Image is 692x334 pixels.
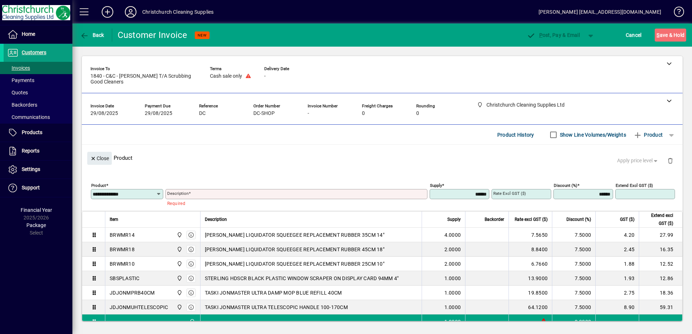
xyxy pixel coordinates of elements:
[7,114,50,120] span: Communications
[72,29,112,42] app-page-header-button: Back
[639,300,682,314] td: 59.31
[82,145,683,171] div: Product
[494,128,537,141] button: Product History
[4,179,72,197] a: Support
[416,111,419,116] span: 0
[4,99,72,111] a: Backorders
[22,148,39,154] span: Reports
[4,86,72,99] a: Quotes
[4,160,72,179] a: Settings
[527,32,580,38] span: ost, Pay & Email
[4,74,72,86] a: Payments
[4,142,72,160] a: Reports
[655,29,686,42] button: Save & Hold
[668,1,683,25] a: Knowledge Base
[22,185,40,190] span: Support
[485,215,504,223] span: Backorder
[566,215,591,223] span: Discount (%)
[7,102,37,108] span: Backorders
[614,154,662,167] button: Apply price level
[513,304,548,311] div: 64.1200
[198,33,207,38] span: NEW
[552,242,595,257] td: 7.5000
[644,211,673,227] span: Extend excl GST ($)
[264,73,266,79] span: -
[430,183,442,188] mat-label: Supply
[639,286,682,300] td: 18.36
[7,77,34,83] span: Payments
[620,215,634,223] span: GST ($)
[80,32,104,38] span: Back
[142,6,214,18] div: Christchurch Cleaning Supplies
[639,271,682,286] td: 12.86
[199,111,206,116] span: DC
[444,260,461,267] span: 2.0000
[444,275,461,282] span: 1.0000
[444,289,461,296] span: 1.0000
[639,228,682,242] td: 27.99
[616,183,653,188] mat-label: Extend excl GST ($)
[118,29,187,41] div: Customer Invoice
[119,5,142,18] button: Profile
[167,191,189,196] mat-label: Description
[595,286,639,300] td: 2.75
[523,29,583,42] button: Post, Pay & Email
[90,111,118,116] span: 29/08/2025
[639,242,682,257] td: 16.35
[554,183,577,188] mat-label: Discount (%)
[253,111,275,116] span: DC-SHOP
[497,129,534,141] span: Product History
[7,90,28,95] span: Quotes
[22,166,40,172] span: Settings
[595,257,639,271] td: 1.88
[87,152,112,165] button: Close
[493,191,526,196] mat-label: Rate excl GST ($)
[513,260,548,267] div: 6.7660
[552,314,595,329] td: 0.0000
[552,228,595,242] td: 7.5000
[85,155,114,161] app-page-header-button: Close
[444,304,461,311] span: 1.0000
[22,31,35,37] span: Home
[626,29,642,41] span: Cancel
[4,25,72,43] a: Home
[513,246,548,253] div: 8.8400
[595,271,639,286] td: 1.93
[22,50,46,55] span: Customers
[539,6,661,18] div: [PERSON_NAME] [EMAIL_ADDRESS][DOMAIN_NAME]
[513,275,548,282] div: 13.9000
[624,29,644,42] button: Cancel
[444,231,461,239] span: 4.0000
[552,271,595,286] td: 7.5000
[308,111,309,116] span: -
[515,215,548,223] span: Rate excl GST ($)
[4,124,72,142] a: Products
[558,131,626,138] label: Show Line Volumes/Weights
[210,73,242,79] span: Cash sale only
[78,29,106,42] button: Back
[4,111,72,123] a: Communications
[513,231,548,239] div: 7.5650
[595,228,639,242] td: 4.20
[91,183,106,188] mat-label: Product
[662,152,679,169] button: Delete
[444,246,461,253] span: 2.0000
[657,29,684,41] span: ave & Hold
[552,257,595,271] td: 7.5000
[4,62,72,74] a: Invoices
[662,157,679,164] app-page-header-button: Delete
[513,289,548,296] div: 19.8500
[7,65,30,71] span: Invoices
[26,222,46,228] span: Package
[362,111,365,116] span: 0
[595,242,639,257] td: 2.45
[90,73,199,85] span: 1840 - C&C - [PERSON_NAME] T/A Scrubbing Good Cleaners
[447,215,461,223] span: Supply
[444,318,461,325] span: 1.0000
[552,286,595,300] td: 7.5000
[595,300,639,314] td: 8.90
[617,157,659,164] span: Apply price level
[90,153,109,164] span: Close
[21,207,52,213] span: Financial Year
[96,5,119,18] button: Add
